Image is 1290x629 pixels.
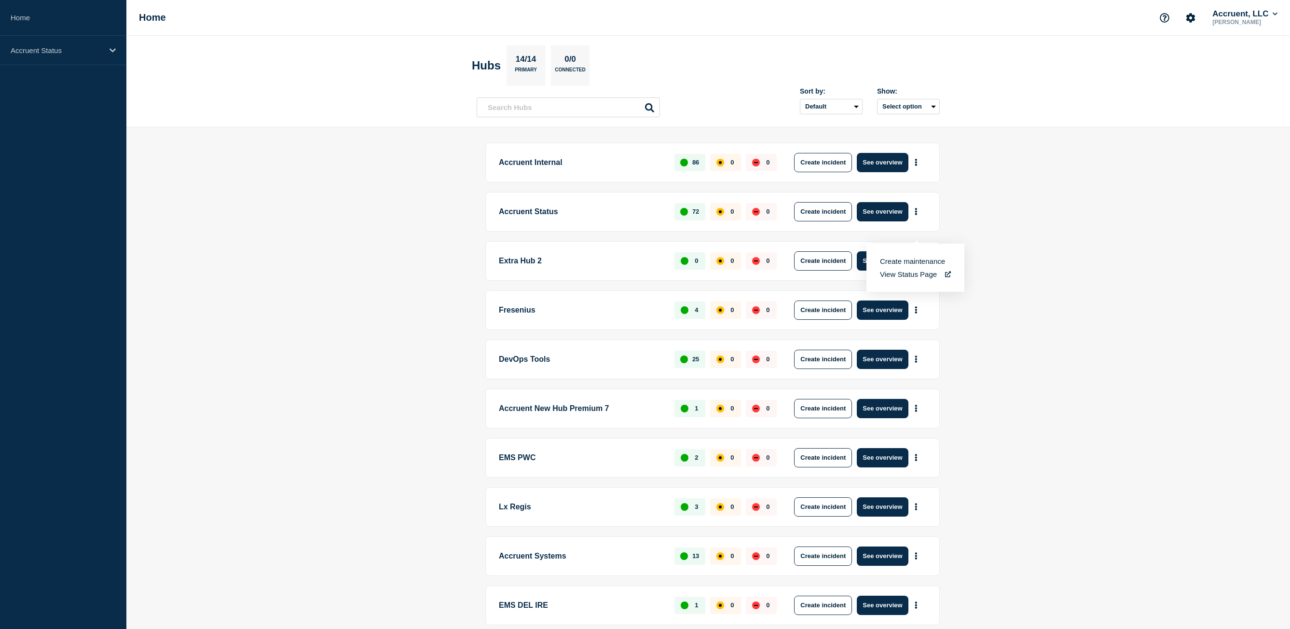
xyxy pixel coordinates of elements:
p: 0 [730,405,734,412]
p: 0 [766,552,769,560]
button: Create maintenance [880,257,945,265]
p: 0 [730,503,734,510]
select: Sort by [800,99,863,114]
div: affected [716,208,724,216]
button: Create incident [794,350,852,369]
p: 1 [695,405,698,412]
p: 0 [730,208,734,215]
div: down [752,356,760,363]
button: More actions [910,498,922,516]
p: Connected [555,67,585,77]
div: affected [716,159,724,166]
p: 13 [692,552,699,560]
p: Extra Hub 2 [499,251,663,271]
p: 86 [692,159,699,166]
div: down [752,602,760,609]
div: up [680,159,688,166]
p: Primary [515,67,537,77]
div: affected [716,257,724,265]
button: See overview [857,153,908,172]
p: 0 [766,208,769,215]
p: 0 [766,405,769,412]
div: down [752,503,760,511]
input: Search Hubs [477,97,660,117]
button: More actions [910,153,922,171]
button: More actions [910,596,922,614]
p: 0 [730,454,734,461]
p: 0 [766,257,769,264]
p: Accruent New Hub Premium 7 [499,399,663,418]
button: Create incident [794,202,852,221]
div: affected [716,454,724,462]
div: down [752,405,760,412]
p: 72 [692,208,699,215]
h2: Hubs [472,59,501,72]
div: up [681,454,688,462]
div: affected [716,552,724,560]
div: down [752,552,760,560]
div: affected [716,306,724,314]
div: up [680,552,688,560]
button: Create incident [794,301,852,320]
p: Accruent Status [499,202,663,221]
button: Create incident [794,547,852,566]
p: 14/14 [512,55,540,67]
p: 0 [766,454,769,461]
div: up [681,405,688,412]
p: 0 [730,257,734,264]
div: up [681,602,688,609]
p: DevOps Tools [499,350,663,369]
p: 0 [766,503,769,510]
div: down [752,257,760,265]
button: Account settings [1180,8,1201,28]
p: EMS PWC [499,448,663,467]
button: Create incident [794,596,852,615]
button: Create incident [794,251,852,271]
div: down [752,159,760,166]
button: See overview [857,399,908,418]
button: More actions [910,350,922,368]
p: 0 [766,306,769,314]
p: 0/0 [561,55,580,67]
button: More actions [910,399,922,417]
p: 1 [695,602,698,609]
div: down [752,306,760,314]
div: affected [716,503,724,511]
div: affected [716,405,724,412]
p: 0 [766,159,769,166]
button: See overview [857,350,908,369]
div: up [680,356,688,363]
p: 0 [730,552,734,560]
p: 0 [730,159,734,166]
button: Create incident [794,399,852,418]
button: Support [1154,8,1175,28]
button: More actions [910,547,922,565]
button: See overview [857,251,908,271]
p: 4 [695,306,698,314]
button: More actions [910,203,922,220]
button: Accruent, LLC [1210,9,1279,19]
div: Sort by: [800,87,863,95]
p: 0 [730,602,734,609]
div: affected [716,356,724,363]
div: Show: [877,87,940,95]
a: View Status Page [880,270,951,278]
div: down [752,454,760,462]
p: 25 [692,356,699,363]
p: 0 [766,602,769,609]
button: See overview [857,301,908,320]
p: 0 [730,306,734,314]
div: up [680,208,688,216]
button: More actions [910,449,922,466]
button: See overview [857,448,908,467]
button: Create incident [794,497,852,517]
p: EMS DEL IRE [499,596,663,615]
div: up [681,306,688,314]
div: up [681,257,688,265]
div: down [752,208,760,216]
p: 3 [695,503,698,510]
p: 0 [766,356,769,363]
button: See overview [857,497,908,517]
button: Create incident [794,448,852,467]
h1: Home [139,12,166,23]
